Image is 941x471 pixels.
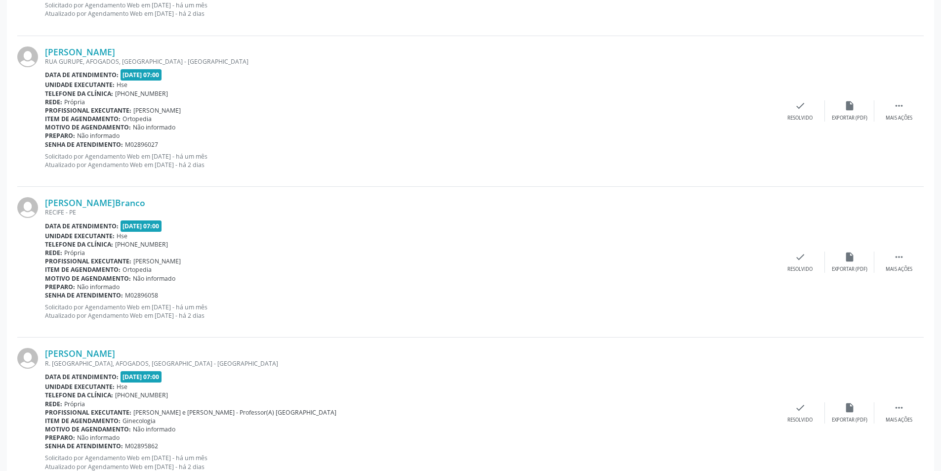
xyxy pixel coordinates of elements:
span: [PHONE_NUMBER] [115,89,168,98]
p: Solicitado por Agendamento Web em [DATE] - há um mês Atualizado por Agendamento Web em [DATE] - h... [45,303,776,320]
b: Data de atendimento: [45,222,119,230]
b: Telefone da clínica: [45,391,113,399]
p: Solicitado por Agendamento Web em [DATE] - há um mês Atualizado por Agendamento Web em [DATE] - h... [45,454,776,471]
div: RECIFE - PE [45,208,776,216]
span: Hse [117,81,127,89]
b: Rede: [45,98,62,106]
span: Própria [64,400,85,408]
b: Item de agendamento: [45,417,121,425]
a: [PERSON_NAME] [45,46,115,57]
b: Senha de atendimento: [45,291,123,300]
i: insert_drive_file [844,252,855,262]
b: Rede: [45,249,62,257]
div: Mais ações [886,115,912,122]
b: Profissional executante: [45,408,131,417]
p: Solicitado por Agendamento Web em [DATE] - há um mês Atualizado por Agendamento Web em [DATE] - h... [45,1,776,18]
i:  [894,252,904,262]
b: Preparo: [45,283,75,291]
span: Ortopedia [123,115,152,123]
i: check [795,100,806,111]
div: Exportar (PDF) [832,115,867,122]
span: [PERSON_NAME] e [PERSON_NAME] - Professor(A) [GEOGRAPHIC_DATA] [133,408,336,417]
span: [PHONE_NUMBER] [115,240,168,249]
b: Unidade executante: [45,81,115,89]
span: [PHONE_NUMBER] [115,391,168,399]
i: insert_drive_file [844,402,855,413]
a: [PERSON_NAME] [45,348,115,359]
span: Não informado [77,283,120,291]
i:  [894,100,904,111]
span: [PERSON_NAME] [133,257,181,265]
b: Profissional executante: [45,106,131,115]
span: Não informado [133,425,175,433]
i:  [894,402,904,413]
span: Não informado [77,433,120,442]
b: Preparo: [45,433,75,442]
img: img [17,348,38,369]
span: [DATE] 07:00 [121,220,162,232]
div: Exportar (PDF) [832,266,867,273]
span: Ortopedia [123,265,152,274]
b: Telefone da clínica: [45,89,113,98]
span: [DATE] 07:00 [121,69,162,81]
a: [PERSON_NAME]Branco [45,197,145,208]
b: Item de agendamento: [45,265,121,274]
span: [PERSON_NAME] [133,106,181,115]
i: insert_drive_file [844,100,855,111]
div: Mais ações [886,266,912,273]
div: Exportar (PDF) [832,417,867,424]
i: check [795,252,806,262]
span: Não informado [133,123,175,131]
b: Telefone da clínica: [45,240,113,249]
div: Resolvido [787,266,813,273]
b: Data de atendimento: [45,71,119,79]
span: Não informado [77,131,120,140]
span: M02895862 [125,442,158,450]
span: M02896058 [125,291,158,300]
span: Própria [64,249,85,257]
b: Rede: [45,400,62,408]
span: Ginecologia [123,417,156,425]
span: Própria [64,98,85,106]
span: Não informado [133,274,175,283]
img: img [17,46,38,67]
i: check [795,402,806,413]
b: Profissional executante: [45,257,131,265]
b: Data de atendimento: [45,373,119,381]
img: img [17,197,38,218]
b: Senha de atendimento: [45,140,123,149]
div: Mais ações [886,417,912,424]
span: Hse [117,383,127,391]
b: Motivo de agendamento: [45,425,131,433]
b: Senha de atendimento: [45,442,123,450]
b: Unidade executante: [45,383,115,391]
div: Resolvido [787,417,813,424]
span: M02896027 [125,140,158,149]
b: Motivo de agendamento: [45,123,131,131]
b: Preparo: [45,131,75,140]
b: Item de agendamento: [45,115,121,123]
b: Unidade executante: [45,232,115,240]
span: Hse [117,232,127,240]
span: [DATE] 07:00 [121,371,162,383]
p: Solicitado por Agendamento Web em [DATE] - há um mês Atualizado por Agendamento Web em [DATE] - h... [45,152,776,169]
div: Resolvido [787,115,813,122]
b: Motivo de agendamento: [45,274,131,283]
div: RUA GURUPE, AFOGADOS, [GEOGRAPHIC_DATA] - [GEOGRAPHIC_DATA] [45,57,776,66]
div: R. [GEOGRAPHIC_DATA], AFOGADOS, [GEOGRAPHIC_DATA] - [GEOGRAPHIC_DATA] [45,359,776,368]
